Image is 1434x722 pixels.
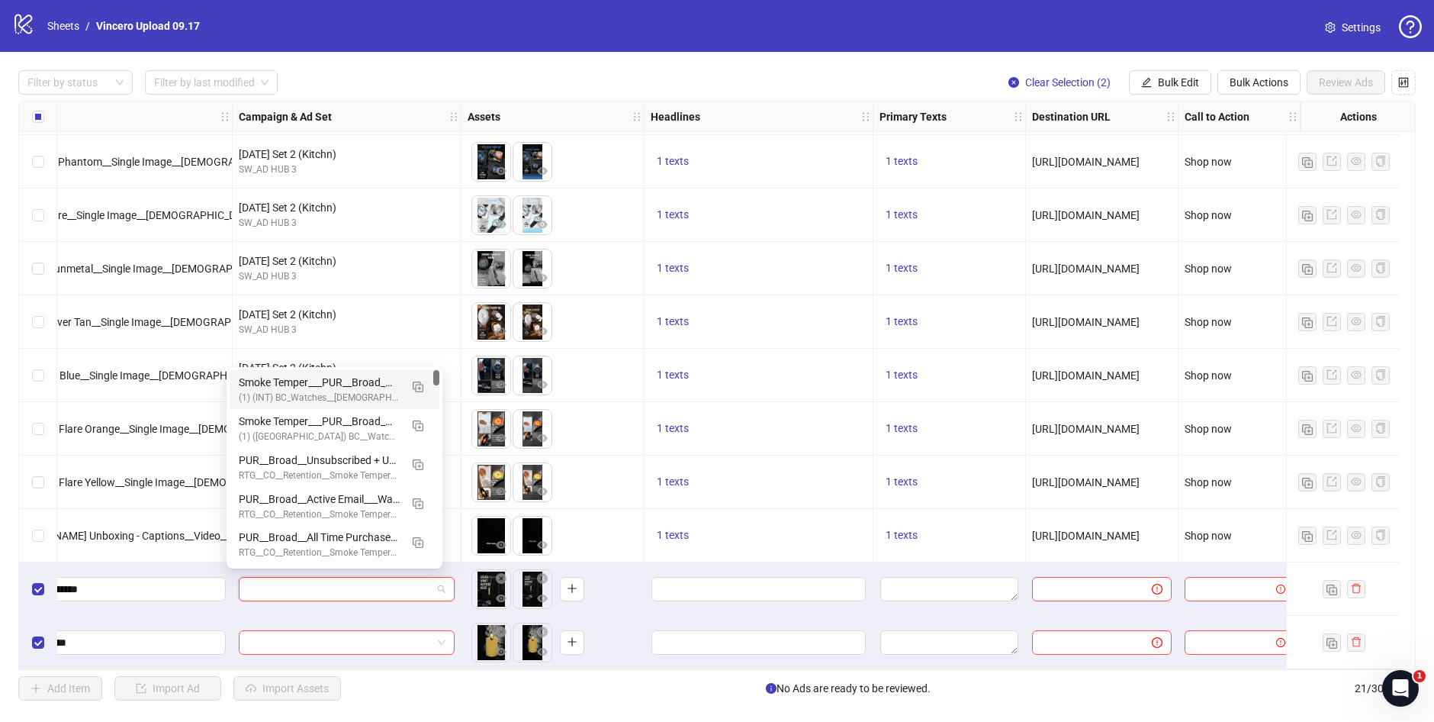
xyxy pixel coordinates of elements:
[239,216,455,230] div: SW_AD HUB 3
[1185,108,1249,125] strong: Call to Action
[640,102,644,131] div: Resize Assets column
[766,683,776,694] span: info-circle
[230,564,439,603] div: Instagram Post
[406,491,430,515] button: Duplicate
[871,111,882,122] span: holder
[239,391,400,405] div: (1) (INT) BC_Watches__[DEMOGRAPHIC_DATA]__Prosp_CC_BROAD - Copy
[879,206,924,224] button: 1 texts
[533,590,551,608] button: Preview
[657,155,689,167] span: 1 texts
[19,295,57,349] div: Select row 15
[239,146,455,163] div: [DATE] Set 2 (Kitchn)
[533,430,551,448] button: Preview
[886,369,918,381] span: 1 texts
[1351,156,1362,166] span: eye
[1032,156,1140,168] span: [URL][DOMAIN_NAME]
[19,509,57,562] div: Select row 19
[413,382,423,392] img: Duplicate
[413,459,423,470] img: Duplicate
[533,483,551,501] button: Preview
[492,323,510,341] button: Preview
[513,463,551,501] img: Asset 2
[657,208,689,221] span: 1 texts
[1298,313,1317,331] button: Duplicate
[472,410,510,448] img: Asset 1
[1276,638,1285,647] span: exclamation-circle
[406,413,430,437] button: Duplicate
[1152,637,1162,648] span: exclamation-circle
[496,646,506,657] span: eye
[492,483,510,501] button: Preview
[651,576,867,602] div: Edit values
[459,111,470,122] span: holder
[1340,108,1377,125] strong: Actions
[533,643,551,662] button: Preview
[651,366,695,385] button: 1 texts
[492,537,510,555] button: Preview
[114,676,221,701] button: Import Ad
[1298,527,1317,545] button: Duplicate
[233,676,341,701] button: Import Assets
[1129,70,1211,95] button: Bulk Edit
[406,452,430,476] button: Duplicate
[44,18,82,34] a: Sheets
[1217,70,1301,95] button: Bulk Actions
[513,624,551,662] img: Asset 2
[513,196,551,234] img: Asset 2
[1298,111,1309,122] span: holder
[886,262,918,274] span: 1 texts
[472,624,510,662] img: Asset 1
[879,420,924,438] button: 1 texts
[533,269,551,288] button: Preview
[230,370,439,409] div: Smoke Temper___PUR__Broad_Watches__Male___US__18 - 65+__Men - Copy 21
[1326,476,1337,487] span: export
[449,111,459,122] span: holder
[413,537,423,548] img: Duplicate
[1185,423,1232,435] span: Shop now
[567,583,577,594] span: plus
[1351,316,1362,327] span: eye
[19,616,57,669] div: Select row 21
[496,627,506,637] span: close-circle
[239,529,400,546] div: PUR__Broad__All Time Purchasers__Watches__WW__18 - 65+__All
[1025,76,1111,89] span: Clear Selection (2)
[537,219,548,230] span: eye
[879,153,924,171] button: 1 texts
[1276,585,1285,594] span: exclamation-circle
[879,630,1019,656] div: Edit values
[19,562,57,616] div: Select row 20
[496,219,506,230] span: eye
[492,376,510,395] button: Preview
[1351,369,1362,380] span: eye
[19,349,57,402] div: Select row 16
[632,111,642,122] span: holder
[1158,76,1199,89] span: Bulk Edit
[513,570,551,608] div: Asset 2
[537,573,548,584] span: close-circle
[239,374,400,391] div: Smoke Temper___PUR__Broad_Watches__[DEMOGRAPHIC_DATA]___US__18 - 65+__Men - Copy 21
[239,508,400,522] div: RTG__CO__Retention__Smoke Temper__All Products__M+F__06.04 - Copy 11
[1399,15,1422,38] span: question-circle
[1032,423,1140,435] span: [URL][DOMAIN_NAME]
[651,206,695,224] button: 1 texts
[651,473,695,492] button: 1 texts
[472,570,510,608] img: Asset 1
[886,155,918,167] span: 1 texts
[1185,156,1232,168] span: Shop now
[533,376,551,395] button: Preview
[513,517,551,555] img: Asset 2
[230,487,439,526] div: PUR__Broad__Active Email___Watches__WW__18 - 65+__All
[537,326,548,337] span: eye
[766,680,931,697] span: No Ads are ready to be reviewed.
[230,111,241,122] span: holder
[472,196,510,234] img: Asset 1
[513,250,551,288] img: Asset 2
[496,593,506,604] span: eye
[533,570,551,588] button: Delete
[492,216,510,234] button: Preview
[239,413,400,430] div: Smoke Temper___PUR__Broad_Watches__[DEMOGRAPHIC_DATA]___US__18 - 65+__Men - Copy 20
[413,421,423,431] img: Duplicate
[513,303,551,341] img: Asset 2
[1413,670,1426,682] span: 1
[533,163,551,181] button: Preview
